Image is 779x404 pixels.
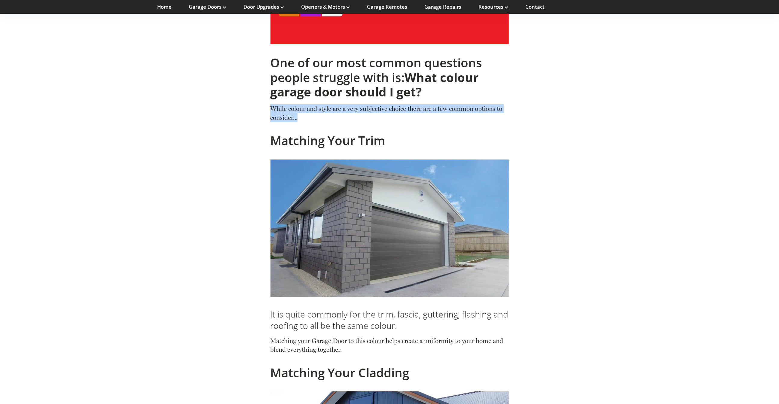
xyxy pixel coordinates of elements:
[270,366,509,380] h2: Matching Your Cladding
[525,4,545,10] a: Contact
[367,4,407,10] a: Garage Remotes
[301,4,350,10] a: Openers & Motors
[270,56,509,99] h2: One of our most common questions people struggle with is:
[270,133,509,148] h2: Matching Your Trim
[243,4,284,10] a: Door Upgrades
[270,336,509,354] p: Matching your Garage Door to this colour helps create a uniformity to your home and blend everyth...
[270,69,478,100] strong: What colour garage door should I get?
[270,308,509,331] h3: It is quite commonly for the trim, fascia, guttering, flashing and roofing to all be the same col...
[270,104,509,122] p: While colour and style are a very subjective choice there are a few common options to consider...
[189,4,226,10] a: Garage Doors
[157,4,172,10] a: Home
[478,4,508,10] a: Resources
[424,4,461,10] a: Garage Repairs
